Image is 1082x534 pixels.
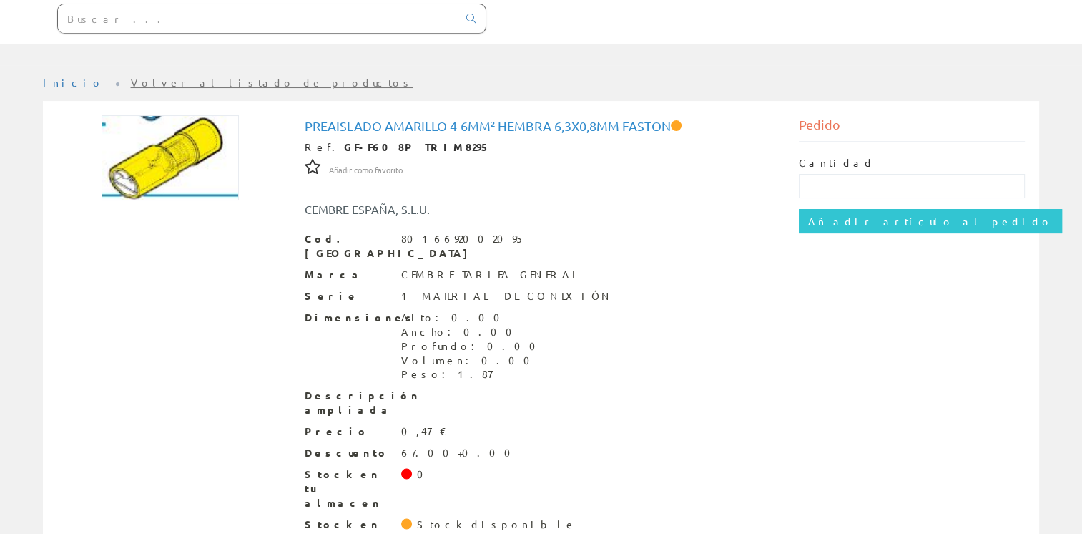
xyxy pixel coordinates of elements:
div: Ancho: 0.00 [401,325,544,339]
div: 1 MATERIAL DE CONEXIÓN [401,289,613,304]
div: 67.00+0.00 [401,446,519,460]
img: Foto artículo Preaislado amarillo 4-6mm² hembra 6,3x0,8mm faston (192x118.63414634146) [102,115,239,200]
span: Cod. [GEOGRAPHIC_DATA] [305,232,390,261]
span: Marca [305,268,390,282]
div: Pedido [799,115,1025,142]
div: 0 [417,467,432,482]
label: Cantidad [799,156,875,170]
span: Serie [305,289,390,304]
div: Stock disponible [417,518,576,532]
a: Volver al listado de productos [131,76,413,89]
a: Añadir como favorito [329,162,403,175]
div: Ref. [305,140,778,155]
div: Alto: 0.00 [401,311,544,325]
input: Buscar ... [58,4,458,33]
div: CEMBRE ESPAÑA, S.L.U. [294,201,582,218]
span: Añadir como favorito [329,165,403,176]
input: Añadir artículo al pedido [799,209,1062,233]
div: Volumen: 0.00 [401,354,544,368]
strong: GF-F608P TRIM8295 [344,140,491,153]
div: 0,47 € [401,424,447,439]
div: Profundo: 0.00 [401,339,544,354]
span: Descripción ampliada [305,389,390,417]
div: CEMBRE TARIFA GENERAL [401,268,584,282]
h1: Preaislado amarillo 4-6mm² hembra 6,3x0,8mm faston [305,119,778,133]
div: 8016692002095 [401,232,525,246]
a: Inicio [43,76,104,89]
span: Precio [305,424,390,439]
span: Descuento [305,446,390,460]
span: Stock en tu almacen [305,467,390,510]
div: Peso: 1.87 [401,367,544,382]
span: Dimensiones [305,311,390,325]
